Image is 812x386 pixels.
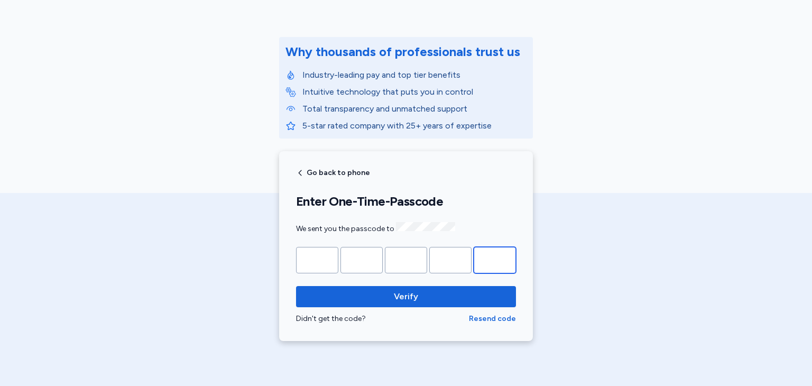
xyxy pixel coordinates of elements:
input: Please enter OTP character 2 [340,247,383,273]
h1: Enter One-Time-Passcode [296,194,516,209]
button: Verify [296,286,516,307]
p: 5-star rated company with 25+ years of expertise [302,120,527,132]
div: Didn't get the code? [296,314,469,324]
span: Verify [394,290,418,303]
p: Industry-leading pay and top tier benefits [302,69,527,81]
button: Go back to phone [296,169,370,177]
span: We sent you the passcode to [296,224,455,233]
button: Resend code [469,314,516,324]
p: Intuitive technology that puts you in control [302,86,527,98]
input: Please enter OTP character 4 [429,247,472,273]
div: Why thousands of professionals trust us [285,43,520,60]
input: Please enter OTP character 1 [296,247,338,273]
p: Total transparency and unmatched support [302,103,527,115]
input: Please enter OTP character 5 [474,247,516,273]
span: Go back to phone [307,169,370,177]
input: Please enter OTP character 3 [385,247,427,273]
